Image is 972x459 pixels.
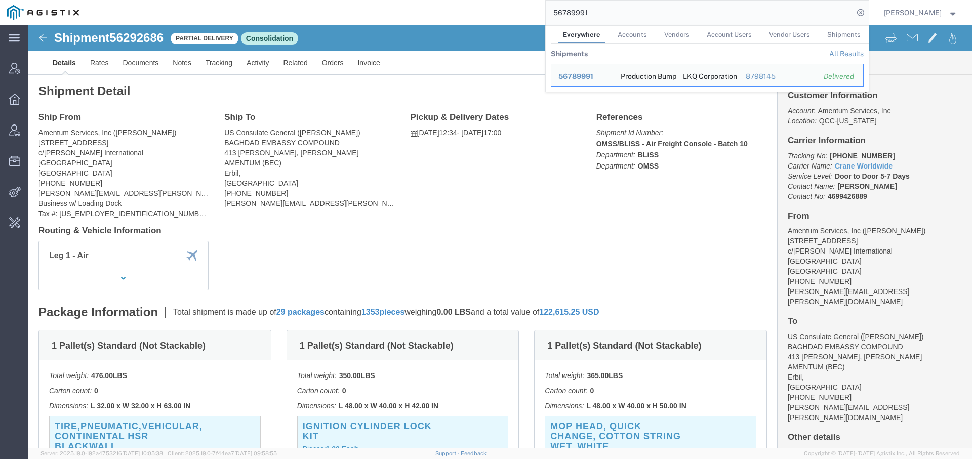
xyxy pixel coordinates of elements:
a: Feedback [461,450,487,456]
div: 8798145 [745,71,809,82]
input: Search for shipment number, reference number [546,1,854,25]
div: LKQ Corporation [683,64,732,86]
span: Accounts [618,31,647,38]
span: Client: 2025.19.0-7f44ea7 [168,450,277,456]
span: Server: 2025.19.0-192a4753216 [40,450,163,456]
span: Abbie Wilkiemeyer [884,7,942,18]
span: [DATE] 09:58:55 [234,450,277,456]
span: Copyright © [DATE]-[DATE] Agistix Inc., All Rights Reserved [804,449,960,458]
span: 56789991 [558,72,593,80]
span: Vendors [664,31,690,38]
a: Support [435,450,461,456]
a: View all shipments found by criterion [829,50,864,58]
span: [DATE] 10:05:38 [122,450,163,456]
img: logo [7,5,79,20]
span: Vendor Users [769,31,810,38]
iframe: FS Legacy Container [28,25,972,448]
span: Account Users [707,31,752,38]
th: Shipments [551,44,588,64]
span: Everywhere [563,31,600,38]
div: 56789991 [558,71,606,82]
div: Production Bumper Stamping Inc [620,64,669,86]
button: [PERSON_NAME] [883,7,958,19]
table: Search Results [551,44,869,92]
span: Shipments [827,31,861,38]
div: Delivered [824,71,856,82]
